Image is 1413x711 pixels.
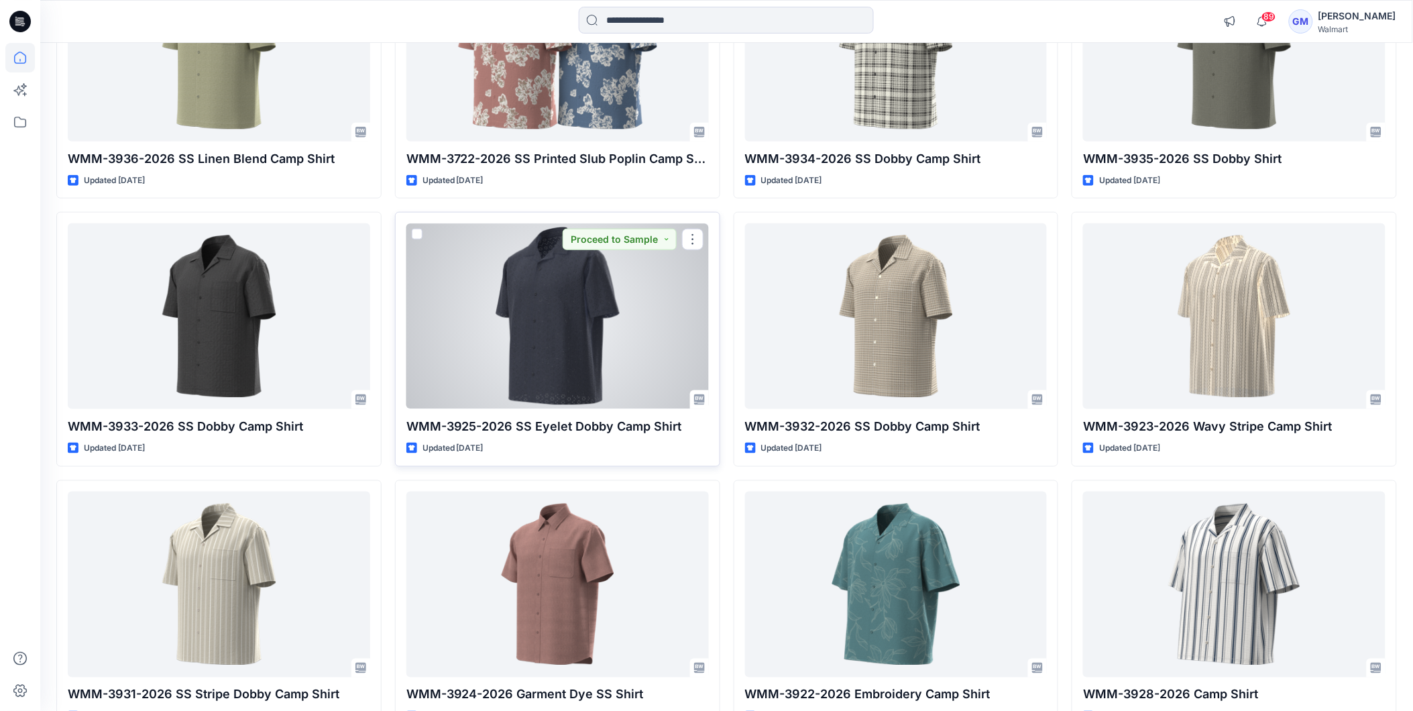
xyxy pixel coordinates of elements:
[406,223,709,409] a: WMM-3925-2026 SS Eyelet Dobby Camp Shirt
[1083,150,1386,168] p: WMM-3935-2026 SS Dobby Shirt
[68,417,370,436] p: WMM-3933-2026 SS Dobby Camp Shirt
[1099,174,1160,188] p: Updated [DATE]
[1083,686,1386,704] p: WMM-3928-2026 Camp Shirt
[68,492,370,677] a: WMM-3931-2026 SS Stripe Dobby Camp Shirt
[761,441,822,455] p: Updated [DATE]
[1083,492,1386,677] a: WMM-3928-2026 Camp Shirt
[1083,417,1386,436] p: WMM-3923-2026 Wavy Stripe Camp Shirt
[68,150,370,168] p: WMM-3936-2026 SS Linen Blend Camp Shirt
[745,150,1048,168] p: WMM-3934-2026 SS Dobby Camp Shirt
[422,441,484,455] p: Updated [DATE]
[406,686,709,704] p: WMM-3924-2026 Garment Dye SS Shirt
[68,223,370,409] a: WMM-3933-2026 SS Dobby Camp Shirt
[745,417,1048,436] p: WMM-3932-2026 SS Dobby Camp Shirt
[745,223,1048,409] a: WMM-3932-2026 SS Dobby Camp Shirt
[1318,24,1396,34] div: Walmart
[1083,223,1386,409] a: WMM-3923-2026 Wavy Stripe Camp Shirt
[406,150,709,168] p: WMM-3722-2026 SS Printed Slub Poplin Camp Shirt
[1099,441,1160,455] p: Updated [DATE]
[422,174,484,188] p: Updated [DATE]
[1318,8,1396,24] div: [PERSON_NAME]
[406,417,709,436] p: WMM-3925-2026 SS Eyelet Dobby Camp Shirt
[84,174,145,188] p: Updated [DATE]
[406,492,709,677] a: WMM-3924-2026 Garment Dye SS Shirt
[1261,11,1276,22] span: 89
[745,492,1048,677] a: WMM-3922-2026 Embroidery Camp Shirt
[1289,9,1313,34] div: GM
[84,441,145,455] p: Updated [DATE]
[761,174,822,188] p: Updated [DATE]
[745,686,1048,704] p: WMM-3922-2026 Embroidery Camp Shirt
[68,686,370,704] p: WMM-3931-2026 SS Stripe Dobby Camp Shirt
